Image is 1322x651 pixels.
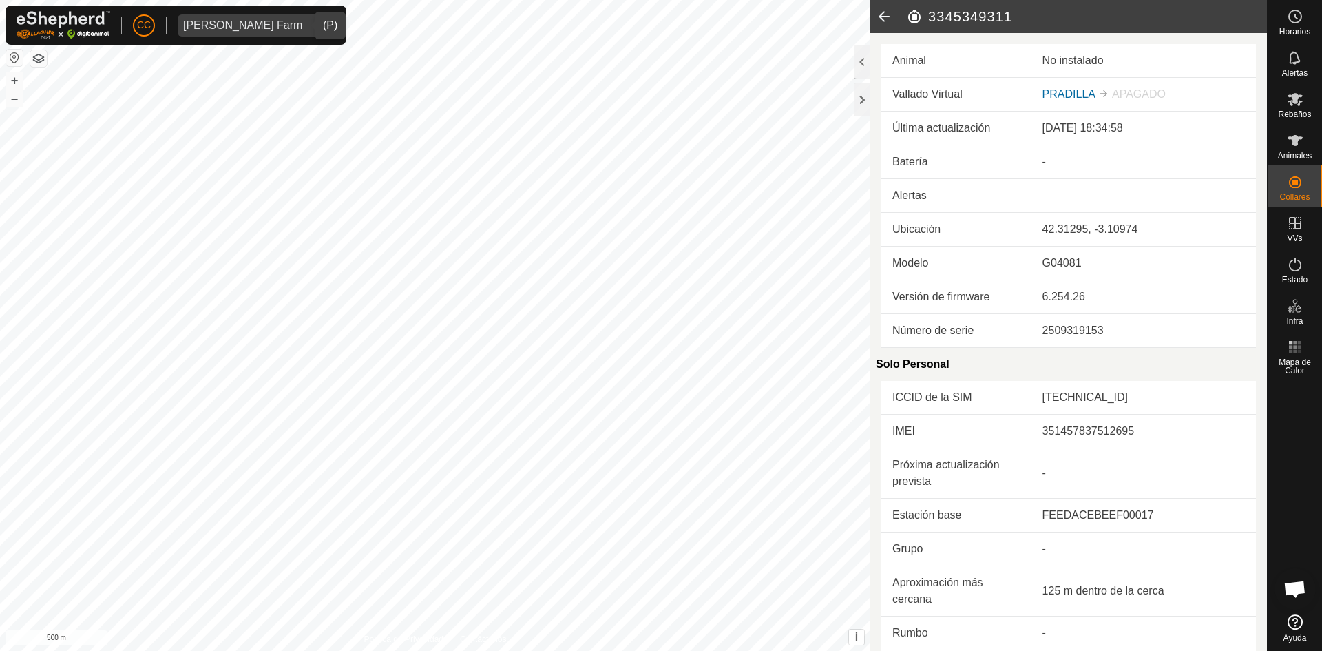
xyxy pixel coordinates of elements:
[881,44,1031,78] td: Animal
[6,72,23,89] button: +
[17,11,110,39] img: Logo Gallagher
[1031,533,1256,566] td: -
[178,14,308,37] span: Alarcia Monja Farm
[1268,609,1322,648] a: Ayuda
[881,179,1031,213] td: Alertas
[1274,568,1316,610] div: Chat abierto
[1031,415,1256,448] td: 351457837512695
[881,247,1031,280] td: Modelo
[364,633,443,645] a: Política de Privacidad
[881,617,1031,650] td: Rumbo
[308,14,335,37] div: dropdown trigger
[30,50,47,67] button: Capas del Mapa
[855,631,858,643] span: i
[1042,322,1245,339] div: 2509319153
[1286,317,1303,325] span: Infra
[881,448,1031,499] td: Próxima actualización prevista
[1031,448,1256,499] td: -
[881,415,1031,448] td: IMEI
[1278,152,1312,160] span: Animales
[1031,566,1256,617] td: 125 m dentro de la cerca
[881,314,1031,348] td: Número de serie
[6,50,23,66] button: Restablecer Mapa
[183,20,302,31] div: [PERSON_NAME] Farm
[876,348,1256,381] div: Solo Personal
[1271,358,1319,375] span: Mapa de Calor
[137,18,151,32] span: CC
[1042,52,1245,69] div: No instalado
[881,566,1031,617] td: Aproximación más cercana
[6,90,23,107] button: –
[1278,110,1311,118] span: Rebaños
[906,8,1267,25] h2: 3345349311
[1279,28,1310,36] span: Horarios
[1042,88,1095,100] a: PRADILLA
[1279,193,1310,201] span: Collares
[881,213,1031,247] td: Ubicación
[460,633,506,645] a: Contáctenos
[881,533,1031,566] td: Grupo
[881,381,1031,415] td: ICCID de la SIM
[1042,221,1245,238] div: 42.31295, -3.10974
[881,499,1031,533] td: Estación base
[1283,634,1307,642] span: Ayuda
[1282,276,1308,284] span: Estado
[881,112,1031,145] td: Última actualización
[1042,154,1245,170] div: -
[881,280,1031,314] td: Versión de firmware
[1042,289,1245,305] div: 6.254.26
[1098,88,1109,99] img: hasta
[1031,499,1256,533] td: FEEDACEBEEF00017
[881,145,1031,179] td: Batería
[1042,255,1245,271] div: G04081
[881,78,1031,112] td: Vallado Virtual
[1282,69,1308,77] span: Alertas
[1042,120,1245,136] div: [DATE] 18:34:58
[1031,617,1256,650] td: -
[1031,381,1256,415] td: [TECHNICAL_ID]
[849,630,864,645] button: i
[1112,88,1166,100] span: APAGADO
[1287,234,1302,242] span: VVs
